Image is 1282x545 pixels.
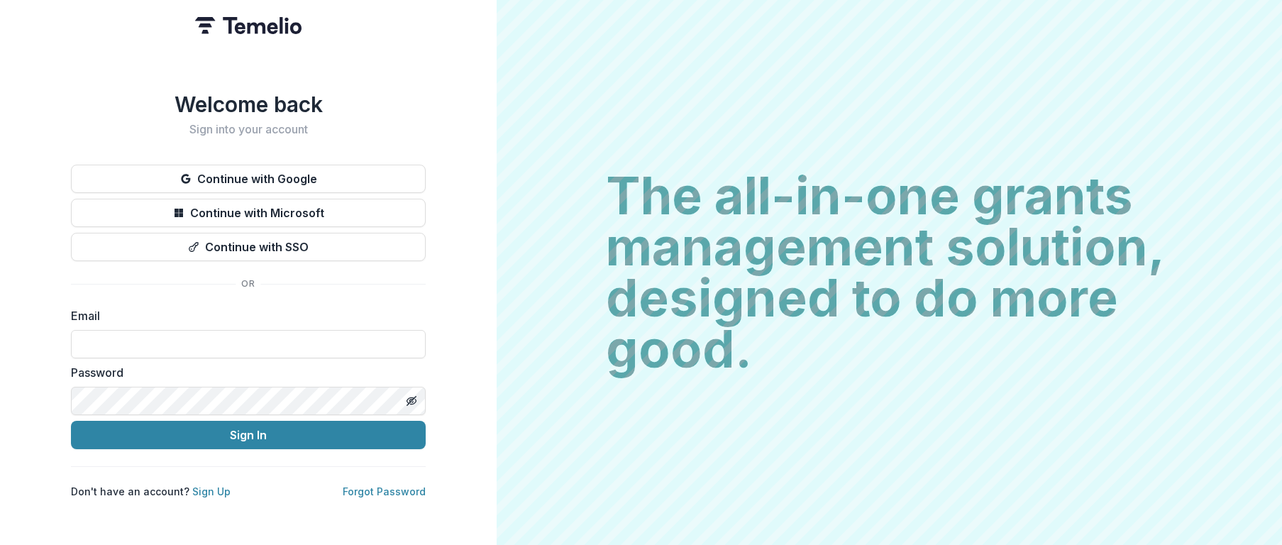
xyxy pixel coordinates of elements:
h2: Sign into your account [71,123,426,136]
button: Continue with Microsoft [71,199,426,227]
button: Toggle password visibility [400,390,423,412]
h1: Welcome back [71,92,426,117]
label: Email [71,307,417,324]
a: Sign Up [192,485,231,497]
p: Don't have an account? [71,484,231,499]
img: Temelio [195,17,302,34]
label: Password [71,364,417,381]
button: Sign In [71,421,426,449]
button: Continue with SSO [71,233,426,261]
button: Continue with Google [71,165,426,193]
a: Forgot Password [343,485,426,497]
